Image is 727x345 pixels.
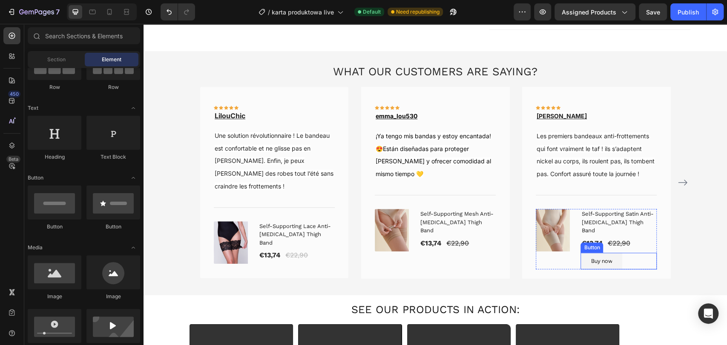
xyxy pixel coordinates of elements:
[8,91,20,97] div: 450
[276,214,299,225] div: €13,74
[86,153,140,161] div: Text Block
[28,174,43,182] span: Button
[86,83,140,91] div: Row
[439,220,458,228] div: Button
[447,232,468,242] p: Buy now
[698,303,718,324] div: Open Intercom Messenger
[126,171,140,185] span: Toggle open
[28,244,43,251] span: Media
[28,27,140,44] input: Search Sections & Elements
[678,8,699,17] div: Publish
[532,152,546,165] button: Carousel Next Arrow
[393,108,511,154] span: Les premiers bandeaux anti-frottements qui font vraiment le taf ! ils s’adaptent nickel au corps,...
[302,214,326,225] div: €22,90
[646,9,660,16] span: Save
[437,214,460,225] div: €13,74
[102,56,121,63] span: Element
[396,8,440,16] span: Need republishing
[463,214,487,225] div: €22,90
[56,7,60,17] p: 7
[232,88,274,96] u: emma_lou530
[555,3,635,20] button: Assigned Products
[161,3,195,20] div: Undo/Redo
[28,104,38,112] span: Text
[268,8,270,17] span: /
[47,56,66,63] span: Section
[639,3,667,20] button: Save
[231,185,265,228] img: anti-chafing_mesh_thigh_band
[3,3,63,20] button: 7
[86,293,140,300] div: Image
[28,153,81,161] div: Heading
[126,101,140,115] span: Toggle open
[28,223,81,231] div: Button
[126,241,140,254] span: Toggle open
[276,185,352,212] h1: Self-Supporting Mesh Anti-[MEDICAL_DATA] Thigh Band
[144,24,727,345] iframe: Design area
[28,83,81,91] div: Row
[437,185,513,212] h1: Self-Supporting Satin Anti-[MEDICAL_DATA] Thigh Band
[393,88,443,96] u: [PERSON_NAME]
[562,8,616,17] span: Assigned Products
[28,293,81,300] div: Image
[6,156,20,163] div: Beta
[86,223,140,231] div: Button
[363,8,381,16] span: Default
[272,8,334,17] span: karta produktowa live
[670,3,706,20] button: Publish
[392,185,426,228] img: satin_anti-chafing_thigh_band
[232,108,348,154] span: ¡Ya tengo mis bandas y estoy encantada! 😍Están diseñadas para proteger [PERSON_NAME] y ofrecer co...
[26,278,558,294] h2: See our products in action:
